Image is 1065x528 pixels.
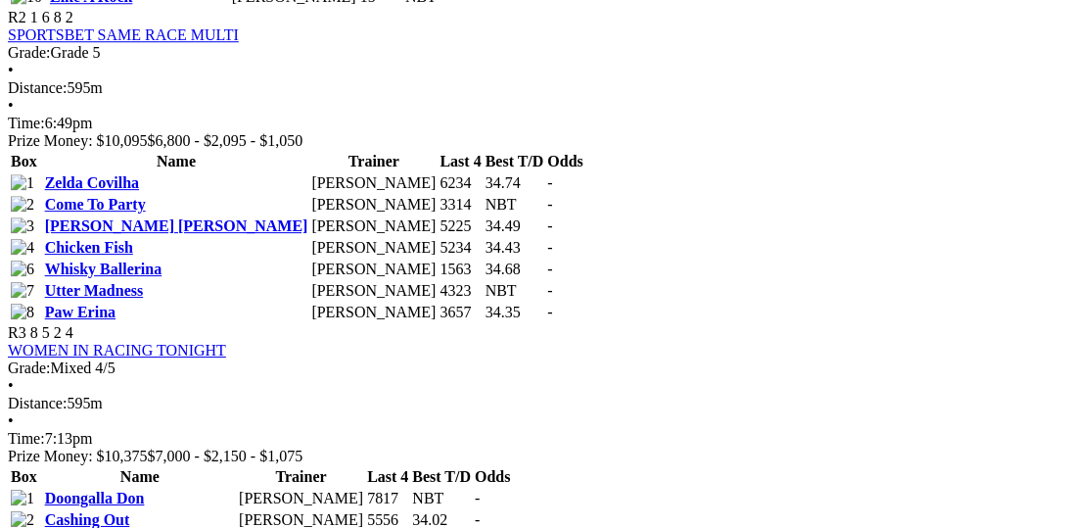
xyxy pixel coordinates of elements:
[45,282,144,299] a: Utter Madness
[548,217,553,234] span: -
[440,195,483,215] td: 3314
[148,132,303,149] span: $6,800 - $2,095 - $1,050
[8,430,45,447] span: Time:
[548,261,553,277] span: -
[485,195,545,215] td: NBT
[440,260,483,279] td: 1563
[11,239,34,257] img: 4
[8,395,67,411] span: Distance:
[44,467,237,487] th: Name
[412,489,473,508] td: NBT
[8,115,1057,132] div: 6:49pm
[440,216,483,236] td: 5225
[475,490,480,506] span: -
[8,62,14,78] span: •
[485,173,545,193] td: 34.74
[238,467,364,487] th: Trainer
[11,304,34,321] img: 8
[8,377,14,394] span: •
[474,467,511,487] th: Odds
[547,152,584,171] th: Odds
[440,152,483,171] th: Last 4
[548,304,553,320] span: -
[8,132,1057,150] div: Prize Money: $10,095
[30,9,73,25] span: 1 6 8 2
[45,490,145,506] a: Doongalla Don
[8,324,26,341] span: R3
[45,174,139,191] a: Zelda Covilha
[548,282,553,299] span: -
[311,152,438,171] th: Trainer
[238,489,364,508] td: [PERSON_NAME]
[11,196,34,214] img: 2
[8,79,67,96] span: Distance:
[485,260,545,279] td: 34.68
[548,239,553,256] span: -
[8,44,1057,62] div: Grade 5
[11,261,34,278] img: 6
[412,467,473,487] th: Best T/D
[8,342,226,359] a: WOMEN IN RACING TONIGHT
[311,173,438,193] td: [PERSON_NAME]
[45,261,162,277] a: Whisky Ballerina
[45,511,130,528] a: Cashing Out
[44,152,309,171] th: Name
[45,196,146,213] a: Come To Party
[8,360,51,376] span: Grade:
[11,174,34,192] img: 1
[45,239,133,256] a: Chicken Fish
[485,281,545,301] td: NBT
[11,217,34,235] img: 3
[485,238,545,258] td: 34.43
[8,430,1057,448] div: 7:13pm
[8,97,14,114] span: •
[8,360,1057,377] div: Mixed 4/5
[45,217,308,234] a: [PERSON_NAME] [PERSON_NAME]
[45,304,116,320] a: Paw Erina
[366,489,409,508] td: 7817
[440,238,483,258] td: 5234
[548,196,553,213] span: -
[440,173,483,193] td: 6234
[11,468,37,485] span: Box
[311,216,438,236] td: [PERSON_NAME]
[8,412,14,429] span: •
[366,467,409,487] th: Last 4
[11,153,37,169] span: Box
[8,448,1057,465] div: Prize Money: $10,375
[11,490,34,507] img: 1
[11,282,34,300] img: 7
[311,238,438,258] td: [PERSON_NAME]
[485,303,545,322] td: 34.35
[8,44,51,61] span: Grade:
[440,281,483,301] td: 4323
[8,9,26,25] span: R2
[8,79,1057,97] div: 595m
[475,511,480,528] span: -
[311,260,438,279] td: [PERSON_NAME]
[440,303,483,322] td: 3657
[8,115,45,131] span: Time:
[311,281,438,301] td: [PERSON_NAME]
[485,152,545,171] th: Best T/D
[311,303,438,322] td: [PERSON_NAME]
[311,195,438,215] td: [PERSON_NAME]
[8,26,239,43] a: SPORTSBET SAME RACE MULTI
[485,216,545,236] td: 34.49
[8,395,1057,412] div: 595m
[548,174,553,191] span: -
[148,448,303,464] span: $7,000 - $2,150 - $1,075
[30,324,73,341] span: 8 5 2 4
